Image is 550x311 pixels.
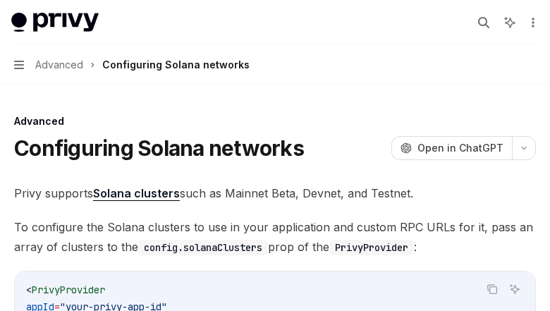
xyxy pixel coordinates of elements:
[11,13,99,32] img: light logo
[93,186,180,201] a: Solana clusters
[14,217,536,257] span: To configure the Solana clusters to use in your application and custom RPC URLs for it, pass an a...
[506,280,524,298] button: Ask AI
[26,283,32,296] span: <
[525,13,539,32] button: More actions
[391,136,512,160] button: Open in ChatGPT
[32,283,105,296] span: PrivyProvider
[102,56,250,73] div: Configuring Solana networks
[35,56,83,73] span: Advanced
[417,141,503,155] span: Open in ChatGPT
[329,240,414,255] code: PrivyProvider
[14,114,536,128] div: Advanced
[483,280,501,298] button: Copy the contents from the code block
[14,183,536,203] span: Privy supports such as Mainnet Beta, Devnet, and Testnet.
[14,135,304,161] h1: Configuring Solana networks
[138,240,268,255] code: config.solanaClusters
